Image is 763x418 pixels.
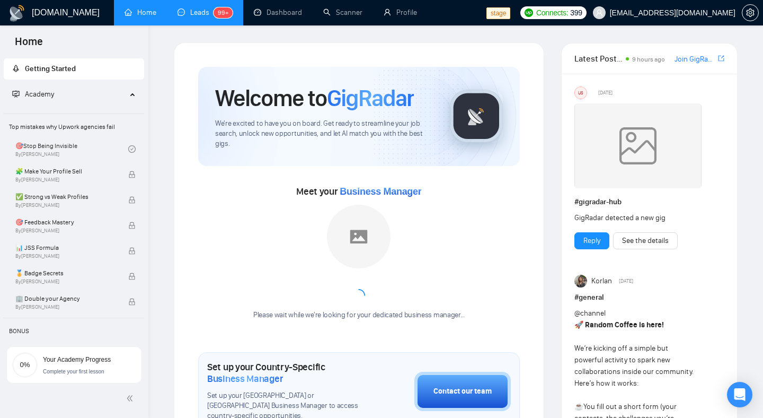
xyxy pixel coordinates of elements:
[15,268,117,278] span: 🏅 Badge Secrets
[583,235,600,247] a: Reply
[323,8,362,17] a: searchScanner
[574,212,695,224] div: GigRadar detected a new gig
[613,232,678,249] button: See the details
[12,90,20,98] span: fund-projection-screen
[718,54,724,64] a: export
[575,87,587,99] div: US
[15,217,117,228] span: 🎯 Feedback Mastery
[12,90,54,99] span: Academy
[622,235,669,247] a: See the details
[25,64,76,73] span: Getting Started
[128,247,136,255] span: lock
[585,320,664,329] strong: Random Coffee is here!
[15,253,117,259] span: By [PERSON_NAME]
[128,222,136,229] span: lock
[574,275,587,288] img: Korlan
[433,386,492,397] div: Contact our team
[591,275,612,287] span: Korlan
[128,171,136,178] span: lock
[15,242,117,253] span: 📊 JSS Formula
[12,65,20,72] span: rocket
[15,137,128,161] a: 🎯Stop Being InvisibleBy[PERSON_NAME]
[128,145,136,153] span: check-circle
[5,116,143,137] span: Top mistakes why Upwork agencies fail
[574,292,724,303] h1: # general
[15,304,117,310] span: By [PERSON_NAME]
[43,356,111,363] span: Your Academy Progress
[327,205,391,268] img: placeholder.png
[574,320,583,329] span: 🚀
[207,361,361,385] h1: Set up your Country-Specific
[215,84,414,112] h1: Welcome to
[350,287,368,305] span: loading
[570,7,582,19] span: 399
[178,8,233,17] a: messageLeads99+
[596,9,603,16] span: user
[128,196,136,204] span: lock
[574,103,702,188] img: weqQh+iSagEgQAAAABJRU5ErkJggg==
[598,88,613,98] span: [DATE]
[675,54,716,65] a: Join GigRadar Slack Community
[340,186,421,197] span: Business Manager
[6,34,51,56] span: Home
[414,372,511,411] button: Contact our team
[574,309,606,318] span: @channel
[8,5,25,22] img: logo
[15,177,117,183] span: By [PERSON_NAME]
[574,52,623,65] span: Latest Posts from the GigRadar Community
[15,228,117,234] span: By [PERSON_NAME]
[126,393,137,404] span: double-left
[4,109,144,390] li: Academy Homepage
[727,382,752,407] div: Open Intercom Messenger
[43,369,104,375] span: Complete your first lesson
[296,186,421,197] span: Meet your
[12,361,38,368] span: 0%
[4,58,144,80] li: Getting Started
[619,276,633,286] span: [DATE]
[254,8,302,17] a: dashboardDashboard
[384,8,417,17] a: userProfile
[718,54,724,63] span: export
[327,84,414,112] span: GigRadar
[632,56,665,63] span: 9 hours ago
[574,196,724,208] h1: # gigradar-hub
[742,8,759,17] a: setting
[5,320,143,342] span: BONUS
[486,7,510,19] span: stage
[128,298,136,306] span: lock
[15,293,117,304] span: 🏢 Double your Agency
[525,8,533,17] img: upwork-logo.png
[247,310,471,320] div: Please wait while we're looking for your dedicated business manager...
[25,90,54,99] span: Academy
[15,191,117,202] span: ✅ Strong vs Weak Profiles
[207,373,283,385] span: Business Manager
[742,4,759,21] button: setting
[15,278,117,285] span: By [PERSON_NAME]
[450,90,503,143] img: gigradar-logo.png
[214,7,233,18] sup: 99+
[215,119,433,149] span: We're excited to have you on board. Get ready to streamline your job search, unlock new opportuni...
[742,8,758,17] span: setting
[125,8,156,17] a: homeHome
[574,232,609,249] button: Reply
[128,273,136,280] span: lock
[15,166,117,177] span: 🧩 Make Your Profile Sell
[574,402,583,411] span: ☕
[15,202,117,208] span: By [PERSON_NAME]
[536,7,568,19] span: Connects:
